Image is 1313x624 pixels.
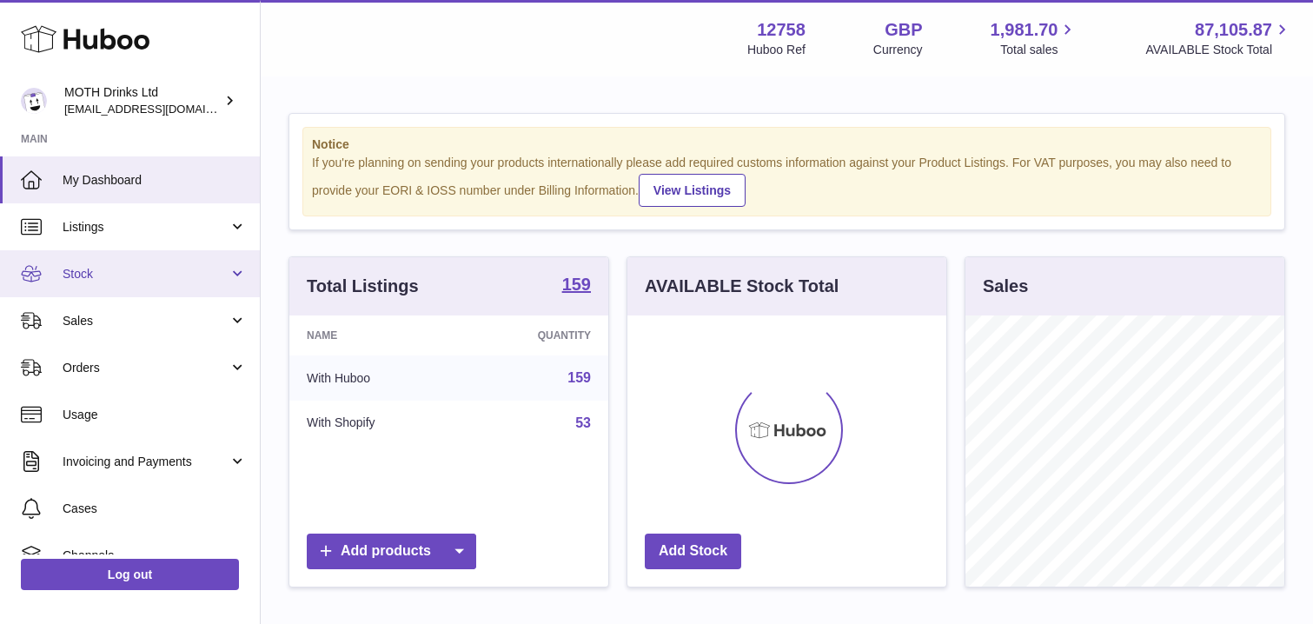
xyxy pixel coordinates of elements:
strong: 159 [562,275,591,293]
div: If you're planning on sending your products internationally please add required customs informati... [312,155,1262,207]
div: MOTH Drinks Ltd [64,84,221,117]
a: Add products [307,534,476,569]
span: Channels [63,548,247,564]
span: Cases [63,501,247,517]
h3: Sales [983,275,1028,298]
strong: 12758 [757,18,806,42]
span: Usage [63,407,247,423]
td: With Huboo [289,355,461,401]
div: Huboo Ref [747,42,806,58]
h3: Total Listings [307,275,419,298]
span: Stock [63,266,229,282]
span: 1,981.70 [991,18,1058,42]
a: Log out [21,559,239,590]
span: [EMAIL_ADDRESS][DOMAIN_NAME] [64,102,255,116]
span: AVAILABLE Stock Total [1145,42,1292,58]
th: Name [289,315,461,355]
a: 87,105.87 AVAILABLE Stock Total [1145,18,1292,58]
a: 159 [567,370,591,385]
a: View Listings [639,174,746,207]
a: 159 [562,275,591,296]
span: Orders [63,360,229,376]
span: 87,105.87 [1195,18,1272,42]
td: With Shopify [289,401,461,446]
a: Add Stock [645,534,741,569]
span: Total sales [1000,42,1078,58]
strong: Notice [312,136,1262,153]
a: 53 [575,415,591,430]
div: Currency [873,42,923,58]
span: My Dashboard [63,172,247,189]
span: Invoicing and Payments [63,454,229,470]
img: orders@mothdrinks.com [21,88,47,114]
th: Quantity [461,315,608,355]
span: Sales [63,313,229,329]
a: 1,981.70 Total sales [991,18,1078,58]
strong: GBP [885,18,922,42]
h3: AVAILABLE Stock Total [645,275,839,298]
span: Listings [63,219,229,236]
